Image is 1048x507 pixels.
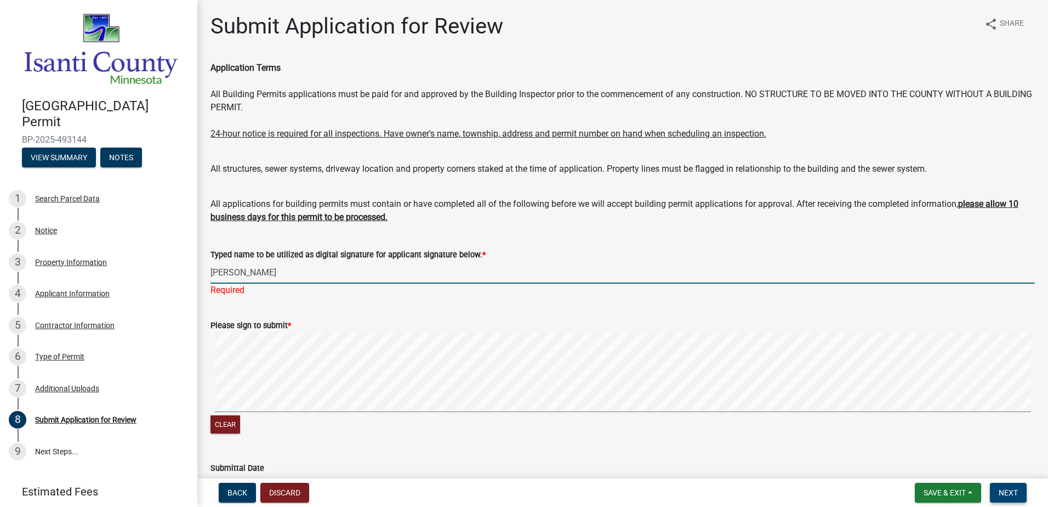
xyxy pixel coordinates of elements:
div: All applications for building permits must contain or have completed all of the following before ... [210,184,1035,224]
button: Discard [260,483,309,503]
span: Share [1000,18,1024,31]
div: 3 [9,253,26,271]
button: Next [990,483,1027,503]
b: Application Terms [210,63,281,73]
div: Notice [35,227,57,234]
div: Submit Application for Review [35,416,136,424]
label: Typed name to be utilized as digital signature for applicant signature below. [210,251,486,259]
h4: [GEOGRAPHIC_DATA] Permit [22,98,189,130]
div: 7 [9,380,26,397]
img: Isanti County, Minnesota [22,12,180,87]
div: 4 [9,285,26,302]
div: 9 [9,443,26,460]
u: 24-hour notice is required for all inspections. Have owner's name, township, address and permit n... [210,128,766,139]
wm-modal-confirm: Summary [22,154,96,162]
div: Applicant Information [35,290,110,297]
span: Save & Exit [924,488,966,497]
button: Notes [100,148,142,167]
div: Required [210,284,1035,297]
label: Please sign to submit [210,322,291,330]
div: Search Parcel Data [35,195,100,202]
div: All Building Permits applications must be paid for and approved by the Building Inspector prior t... [210,61,1035,140]
div: Additional Uploads [35,385,99,392]
div: All structures, sewer systems, driveway location and property corners staked at the time of appli... [210,149,1035,176]
button: shareShare [976,13,1033,35]
div: 5 [9,317,26,334]
div: 8 [9,411,26,429]
div: Property Information [35,258,107,266]
div: 6 [9,348,26,365]
span: Next [999,488,1018,497]
button: View Summary [22,148,96,167]
a: Estimated Fees [9,481,180,503]
button: Back [219,483,256,503]
label: Submittal Date [210,465,264,472]
div: 2 [9,222,26,239]
button: Clear [210,415,240,433]
button: Save & Exit [915,483,981,503]
div: 1 [9,190,26,207]
div: Type of Permit [35,353,84,360]
i: share [984,18,998,31]
span: BP-2025-493144 [22,134,175,145]
span: Back [227,488,247,497]
div: Contractor Information [35,322,115,329]
wm-modal-confirm: Notes [100,154,142,162]
h1: Submit Application for Review [210,13,503,40]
